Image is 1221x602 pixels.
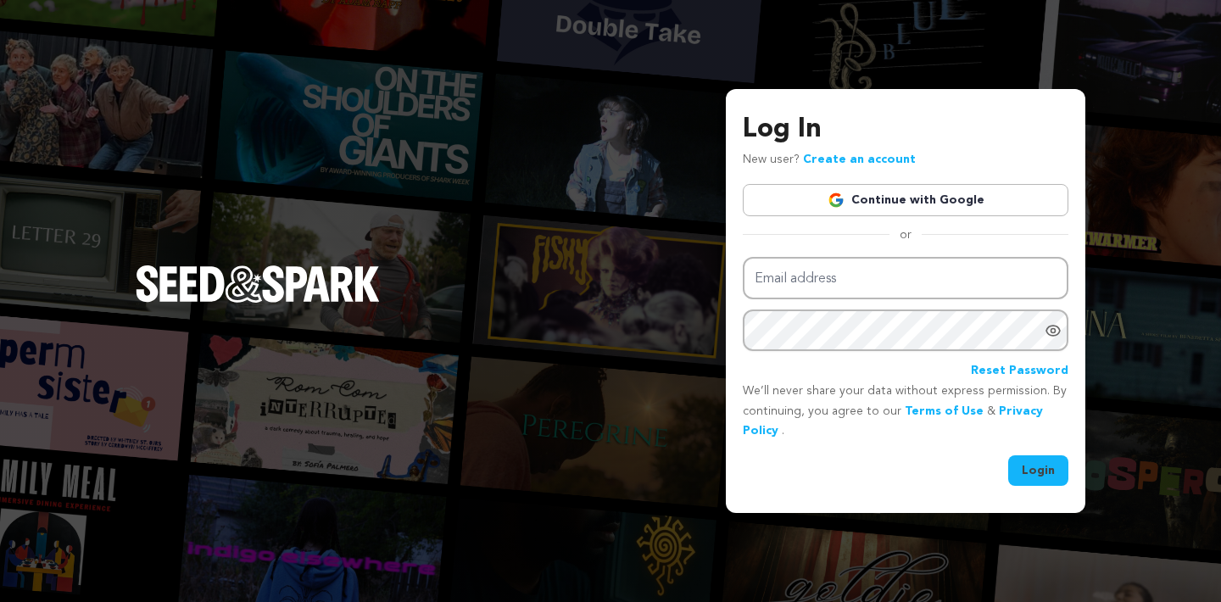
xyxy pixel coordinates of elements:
[743,257,1068,300] input: Email address
[889,226,922,243] span: or
[971,361,1068,382] a: Reset Password
[803,153,916,165] a: Create an account
[828,192,845,209] img: Google logo
[743,150,916,170] p: New user?
[905,405,984,417] a: Terms of Use
[1045,322,1062,339] a: Show password as plain text. Warning: this will display your password on the screen.
[136,265,380,303] img: Seed&Spark Logo
[136,265,380,337] a: Seed&Spark Homepage
[743,109,1068,150] h3: Log In
[743,382,1068,442] p: We’ll never share your data without express permission. By continuing, you agree to our & .
[743,184,1068,216] a: Continue with Google
[1008,455,1068,486] button: Login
